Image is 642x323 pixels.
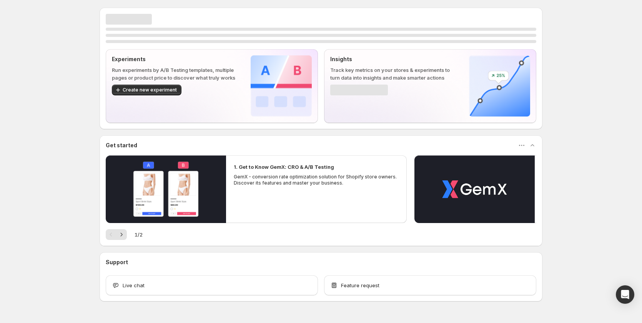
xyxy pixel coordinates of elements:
[330,55,457,63] p: Insights
[135,231,143,238] span: 1 / 2
[616,285,634,304] div: Open Intercom Messenger
[112,55,238,63] p: Experiments
[251,55,312,117] img: Experiments
[234,174,399,186] p: GemX - conversion rate optimization solution for Shopify store owners. Discover its features and ...
[112,66,238,82] p: Run experiments by A/B Testing templates, multiple pages or product price to discover what truly ...
[341,281,379,289] span: Feature request
[123,87,177,93] span: Create new experiment
[106,142,137,149] h3: Get started
[123,281,145,289] span: Live chat
[469,55,530,117] img: Insights
[106,155,226,223] button: Play video
[116,229,127,240] button: Next
[112,85,181,95] button: Create new experiment
[414,155,535,223] button: Play video
[106,229,127,240] nav: Pagination
[234,163,334,171] h2: 1. Get to Know GemX: CRO & A/B Testing
[106,258,128,266] h3: Support
[330,66,457,82] p: Track key metrics on your stores & experiments to turn data into insights and make smarter actions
